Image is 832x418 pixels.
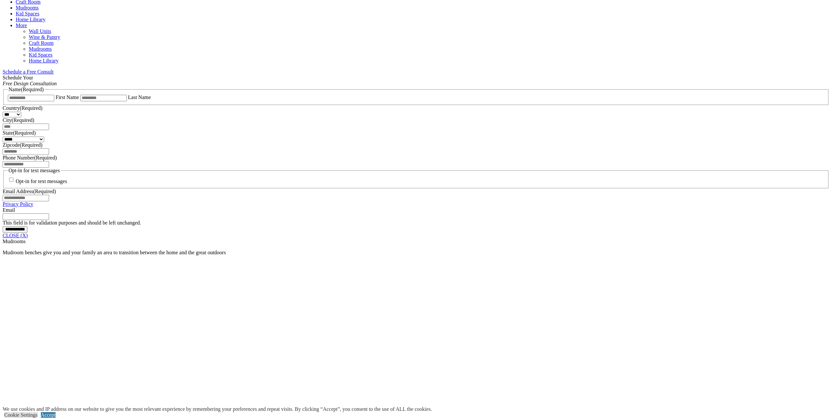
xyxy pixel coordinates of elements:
[3,406,432,412] div: We use cookies and IP address on our website to give you the most relevant experience by remember...
[3,142,42,148] label: Zipcode
[3,233,28,238] a: CLOSE (X)
[29,28,51,34] a: Wall Units
[16,17,45,22] a: Home Library
[33,189,56,194] span: (Required)
[3,155,57,160] label: Phone Number
[8,87,44,92] legend: Name
[56,94,79,100] label: First Name
[41,412,56,418] a: Accept
[3,250,829,256] p: Mudroom benches give you and your family an area to transition between the home and the great out...
[16,179,67,184] label: Opt-in for text messages
[3,69,54,75] a: Schedule a Free Consult (opens a dropdown menu)
[16,5,39,10] a: Mudrooms
[29,58,59,63] a: Home Library
[13,130,36,136] span: (Required)
[3,207,15,213] label: Email
[128,94,151,100] label: Last Name
[3,105,42,111] label: Country
[21,87,43,92] span: (Required)
[29,34,60,40] a: Wine & Pantry
[8,168,60,174] legend: Opt-in for text messages
[29,46,52,52] a: Mudrooms
[3,201,33,207] a: Privacy Policy
[34,155,57,160] span: (Required)
[3,130,36,136] label: State
[29,52,52,58] a: Kid Spaces
[3,75,57,86] span: Schedule Your
[12,117,34,123] span: (Required)
[20,105,42,111] span: (Required)
[16,23,27,28] a: More menu text will display only on big screen
[4,412,38,418] a: Cookie Settings
[3,189,56,194] label: Email Address
[3,239,25,244] span: Mudrooms
[3,117,34,123] label: City
[29,40,54,46] a: Craft Room
[16,11,39,16] a: Kid Spaces
[3,220,829,226] div: This field is for validation purposes and should be left unchanged.
[3,81,57,86] em: Free Design Consultation
[20,142,42,148] span: (Required)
